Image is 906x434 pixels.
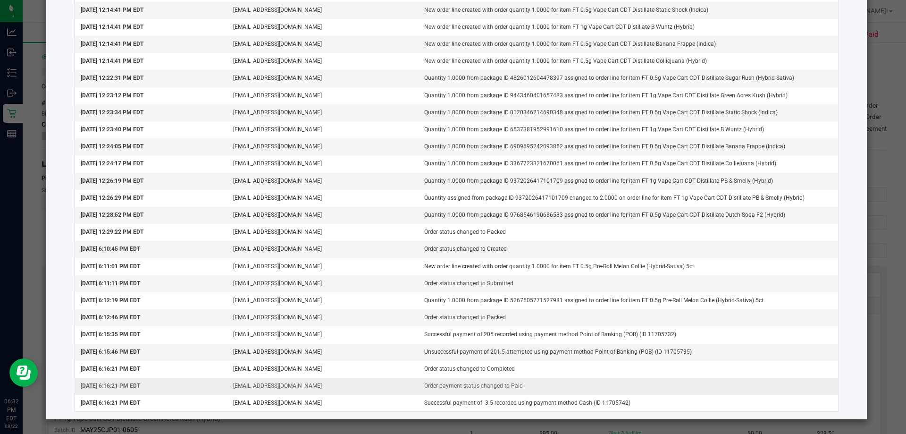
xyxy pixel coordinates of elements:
td: [EMAIL_ADDRESS][DOMAIN_NAME] [227,241,418,258]
span: [DATE] 6:12:19 PM EDT [81,297,140,304]
td: [EMAIL_ADDRESS][DOMAIN_NAME] [227,2,418,19]
td: Successful payment of -3.5 recorded using payment method Cash (ID 11705742) [419,395,839,411]
td: [EMAIL_ADDRESS][DOMAIN_NAME] [227,207,418,224]
td: New order line created with order quantity 1.0000 for item FT 1g Vape Cart CDT Distillate B Wuntz... [419,19,839,36]
span: [DATE] 12:23:40 PM EDT [81,126,143,133]
td: [EMAIL_ADDRESS][DOMAIN_NAME] [227,70,418,87]
td: Order payment status changed to Paid [419,378,839,395]
td: [EMAIL_ADDRESS][DOMAIN_NAME] [227,344,418,361]
span: [DATE] 6:16:21 PM EDT [81,400,140,406]
span: [DATE] 12:29:22 PM EDT [81,229,143,235]
td: [EMAIL_ADDRESS][DOMAIN_NAME] [227,155,418,172]
span: [DATE] 12:14:41 PM EDT [81,7,143,13]
span: [DATE] 6:12:46 PM EDT [81,314,140,321]
span: [DATE] 12:14:41 PM EDT [81,41,143,47]
td: [EMAIL_ADDRESS][DOMAIN_NAME] [227,173,418,190]
span: [DATE] 6:16:21 PM EDT [81,366,140,372]
span: [DATE] 6:16:21 PM EDT [81,383,140,389]
td: Quantity 1.0000 from package ID 6909695242093852 assigned to order line for item FT 0.5g Vape Car... [419,138,839,155]
span: [DATE] 6:11:01 PM EDT [81,263,140,270]
td: Quantity 1.0000 from package ID 0120346214690348 assigned to order line for item FT 0.5g Vape Car... [419,104,839,121]
td: Order status changed to Completed [419,361,839,378]
td: Quantity 1.0000 from package ID 9768546190686583 assigned to order line for item FT 0.5g Vape Car... [419,207,839,224]
td: [EMAIL_ADDRESS][DOMAIN_NAME] [227,138,418,155]
span: [DATE] 6:11:11 PM EDT [81,280,140,287]
td: [EMAIL_ADDRESS][DOMAIN_NAME] [227,395,418,411]
td: Order status changed to Packed [419,309,839,326]
span: [DATE] 12:23:12 PM EDT [81,92,143,99]
span: [DATE] 12:28:52 PM EDT [81,212,143,218]
td: Quantity 1.0000 from package ID 9443460401657483 assigned to order line for item FT 1g Vape Cart ... [419,87,839,104]
td: [EMAIL_ADDRESS][DOMAIN_NAME] [227,104,418,121]
td: [EMAIL_ADDRESS][DOMAIN_NAME] [227,121,418,138]
td: [EMAIL_ADDRESS][DOMAIN_NAME] [227,87,418,104]
td: New order line created with order quantity 1.0000 for item FT 0.5g Vape Cart CDT Distillate Stati... [419,2,839,19]
span: [DATE] 12:14:41 PM EDT [81,58,143,64]
td: Quantity 1.0000 from package ID 5267505771527981 assigned to order line for item FT 0.5g Pre-Roll... [419,292,839,309]
td: [EMAIL_ADDRESS][DOMAIN_NAME] [227,309,418,326]
span: [DATE] 12:14:41 PM EDT [81,24,143,30]
td: Quantity assigned from package ID 9372026417101709 changed to 2.0000 on order line for item FT 1g... [419,190,839,207]
td: New order line created with order quantity 1.0000 for item FT 0.5g Vape Cart CDT Distillate Colli... [419,53,839,70]
td: [EMAIL_ADDRESS][DOMAIN_NAME] [227,190,418,207]
iframe: Resource center [9,358,38,387]
span: [DATE] 12:26:29 PM EDT [81,195,143,201]
td: [EMAIL_ADDRESS][DOMAIN_NAME] [227,36,418,53]
td: [EMAIL_ADDRESS][DOMAIN_NAME] [227,378,418,395]
td: Order status changed to Packed [419,224,839,241]
td: [EMAIL_ADDRESS][DOMAIN_NAME] [227,326,418,343]
td: [EMAIL_ADDRESS][DOMAIN_NAME] [227,19,418,36]
td: Order status changed to Submitted [419,275,839,292]
td: [EMAIL_ADDRESS][DOMAIN_NAME] [227,292,418,309]
td: Quantity 1.0000 from package ID 9372026417101709 assigned to order line for item FT 1g Vape Cart ... [419,173,839,190]
span: [DATE] 6:15:35 PM EDT [81,331,140,338]
span: [DATE] 6:15:46 PM EDT [81,349,140,355]
td: Quantity 1.0000 from package ID 4826012604478397 assigned to order line for item FT 0.5g Vape Car... [419,70,839,87]
td: New order line created with order quantity 1.0000 for item FT 0.5g Vape Cart CDT Distillate Banan... [419,36,839,53]
span: [DATE] 12:24:17 PM EDT [81,160,143,167]
span: [DATE] 12:26:19 PM EDT [81,178,143,184]
td: Quantity 1.0000 from package ID 3367723321670061 assigned to order line for item FT 0.5g Vape Car... [419,155,839,172]
span: [DATE] 6:10:45 PM EDT [81,246,140,252]
td: [EMAIL_ADDRESS][DOMAIN_NAME] [227,361,418,378]
td: Quantity 1.0000 from package ID 6537381952991610 assigned to order line for item FT 1g Vape Cart ... [419,121,839,138]
td: Unsuccessful payment of 201.5 attempted using payment method Point of Banking (POB) (ID 11705735) [419,344,839,361]
td: New order line created with order quantity 1.0000 for item FT 0.5g Pre-Roll Melon Collie (Hybrid-... [419,258,839,275]
td: [EMAIL_ADDRESS][DOMAIN_NAME] [227,53,418,70]
td: Order status changed to Created [419,241,839,258]
span: [DATE] 12:23:34 PM EDT [81,109,143,116]
td: Successful payment of 205 recorded using payment method Point of Banking (POB) (ID 11705732) [419,326,839,343]
td: [EMAIL_ADDRESS][DOMAIN_NAME] [227,224,418,241]
span: [DATE] 12:24:05 PM EDT [81,143,143,150]
td: [EMAIL_ADDRESS][DOMAIN_NAME] [227,258,418,275]
span: [DATE] 12:22:31 PM EDT [81,75,143,81]
td: [EMAIL_ADDRESS][DOMAIN_NAME] [227,275,418,292]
